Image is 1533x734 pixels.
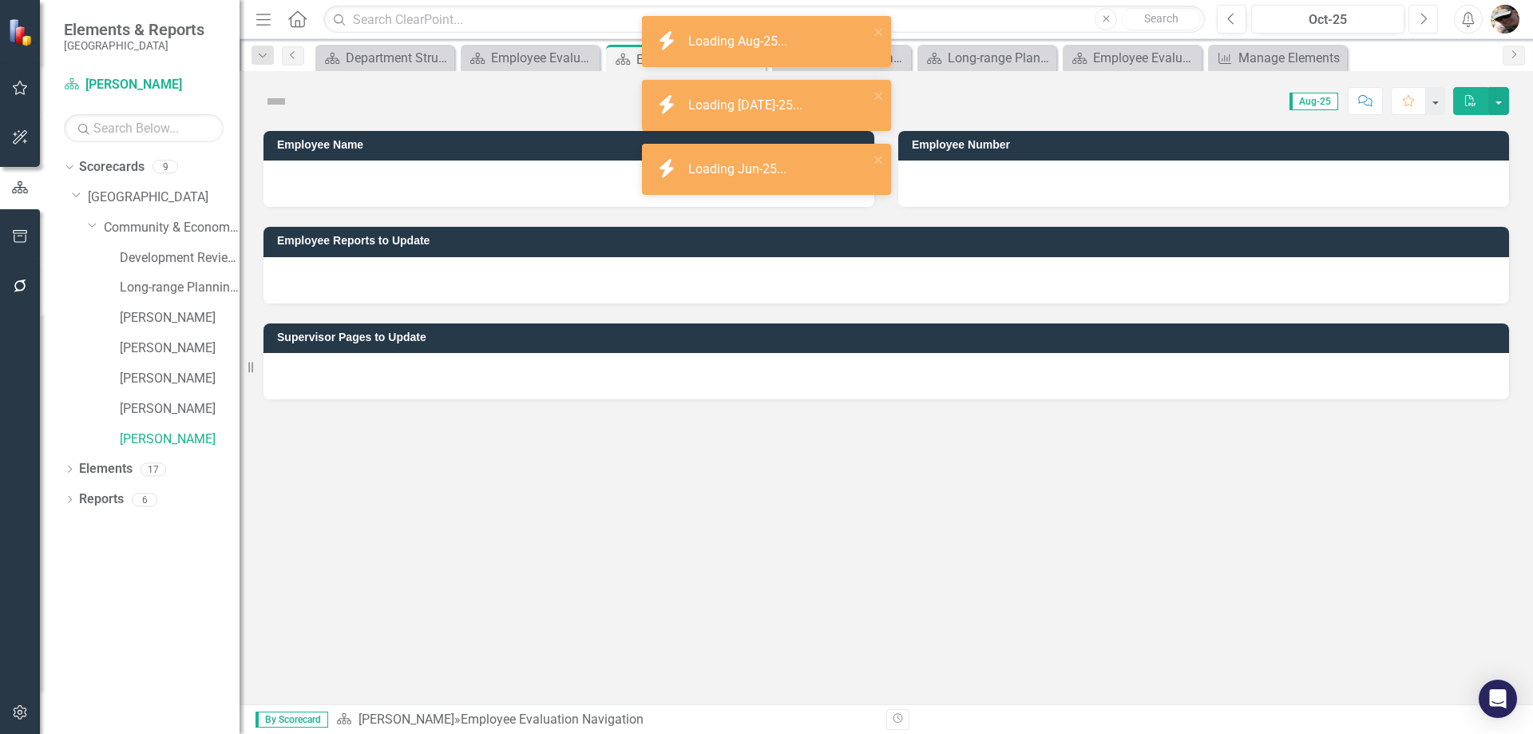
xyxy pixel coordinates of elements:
div: Loading [DATE]-25... [688,97,806,115]
a: Long-range Planning Program [120,279,240,297]
div: Long-range Planning Program [948,48,1052,68]
span: Search [1144,12,1178,25]
small: [GEOGRAPHIC_DATA] [64,39,204,52]
a: [PERSON_NAME] [120,400,240,419]
a: Reports [79,490,124,509]
div: Manage Elements [1238,48,1343,68]
img: Crystal Lambert [1491,5,1519,34]
div: Employee Evaluation Navigation [491,48,596,68]
a: Department Structure & Strategic Results [319,48,450,68]
input: Search ClearPoint... [323,6,1205,34]
div: 6 [132,493,157,506]
div: Employee Evaluation Navigation [636,50,762,69]
h3: Employee Number [912,139,1501,151]
a: [PERSON_NAME] [120,430,240,449]
div: 9 [153,161,178,174]
a: [PERSON_NAME] [358,712,454,727]
span: Aug-25 [1289,93,1338,110]
a: Development Review Program [120,249,240,268]
h3: Employee Reports to Update [277,235,1501,247]
input: Search Below... [64,114,224,142]
div: » [336,711,874,729]
a: Long-range Planning Program [921,48,1052,68]
div: Open Intercom Messenger [1479,680,1517,718]
div: Employee Evaluation Navigation [461,712,644,727]
div: Department Structure & Strategic Results [346,48,450,68]
a: [PERSON_NAME] [120,309,240,327]
div: 17 [141,462,166,476]
button: close [873,150,885,169]
img: Not Defined [263,89,289,114]
button: close [873,86,885,105]
a: Employee Evaluation Navigation [1067,48,1198,68]
a: [GEOGRAPHIC_DATA] [88,188,240,207]
div: Employee Evaluation Navigation [1093,48,1198,68]
div: Loading Jun-25... [688,161,790,179]
a: Scorecards [79,158,145,177]
h3: Employee Name [277,139,866,151]
button: close [873,22,885,41]
h3: Supervisor Pages to Update [277,331,1501,343]
span: By Scorecard [255,712,328,728]
button: Oct-25 [1251,5,1404,34]
a: Employee Evaluation Navigation [465,48,596,68]
a: Community & Economic Development Department [104,219,240,237]
div: Oct-25 [1257,10,1399,30]
a: Manage Elements [1212,48,1343,68]
button: Search [1121,8,1201,30]
a: [PERSON_NAME] [64,76,224,94]
div: Loading Aug-25... [688,33,791,51]
span: Elements & Reports [64,20,204,39]
a: [PERSON_NAME] [120,339,240,358]
a: Elements [79,460,133,478]
img: ClearPoint Strategy [8,18,36,46]
a: [PERSON_NAME] [120,370,240,388]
